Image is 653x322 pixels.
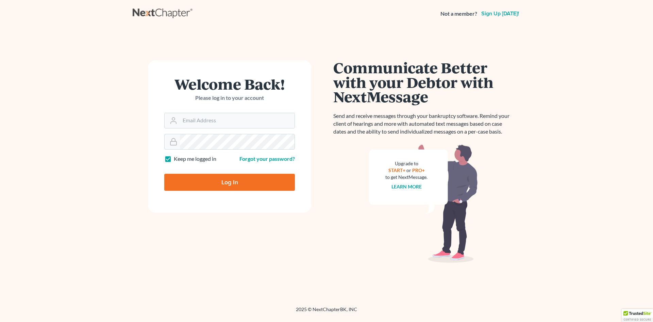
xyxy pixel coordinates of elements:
[180,113,295,128] input: Email Address
[333,60,514,104] h1: Communicate Better with your Debtor with NextMessage
[440,10,477,18] strong: Not a member?
[164,77,295,91] h1: Welcome Back!
[391,184,422,189] a: Learn more
[622,309,653,322] div: TrustedSite Certified
[164,94,295,102] p: Please log in to your account
[385,160,428,167] div: Upgrade to
[369,144,478,263] img: nextmessage_bg-59042aed3d76b12b5cd301f8e5b87938c9018125f34e5fa2b7a6b67550977c72.svg
[406,167,411,173] span: or
[333,112,514,136] p: Send and receive messages through your bankruptcy software. Remind your client of hearings and mo...
[133,306,520,318] div: 2025 © NextChapterBK, INC
[385,174,428,181] div: to get NextMessage.
[164,174,295,191] input: Log In
[388,167,405,173] a: START+
[174,155,216,163] label: Keep me logged in
[239,155,295,162] a: Forgot your password?
[480,11,520,16] a: Sign up [DATE]!
[412,167,425,173] a: PRO+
